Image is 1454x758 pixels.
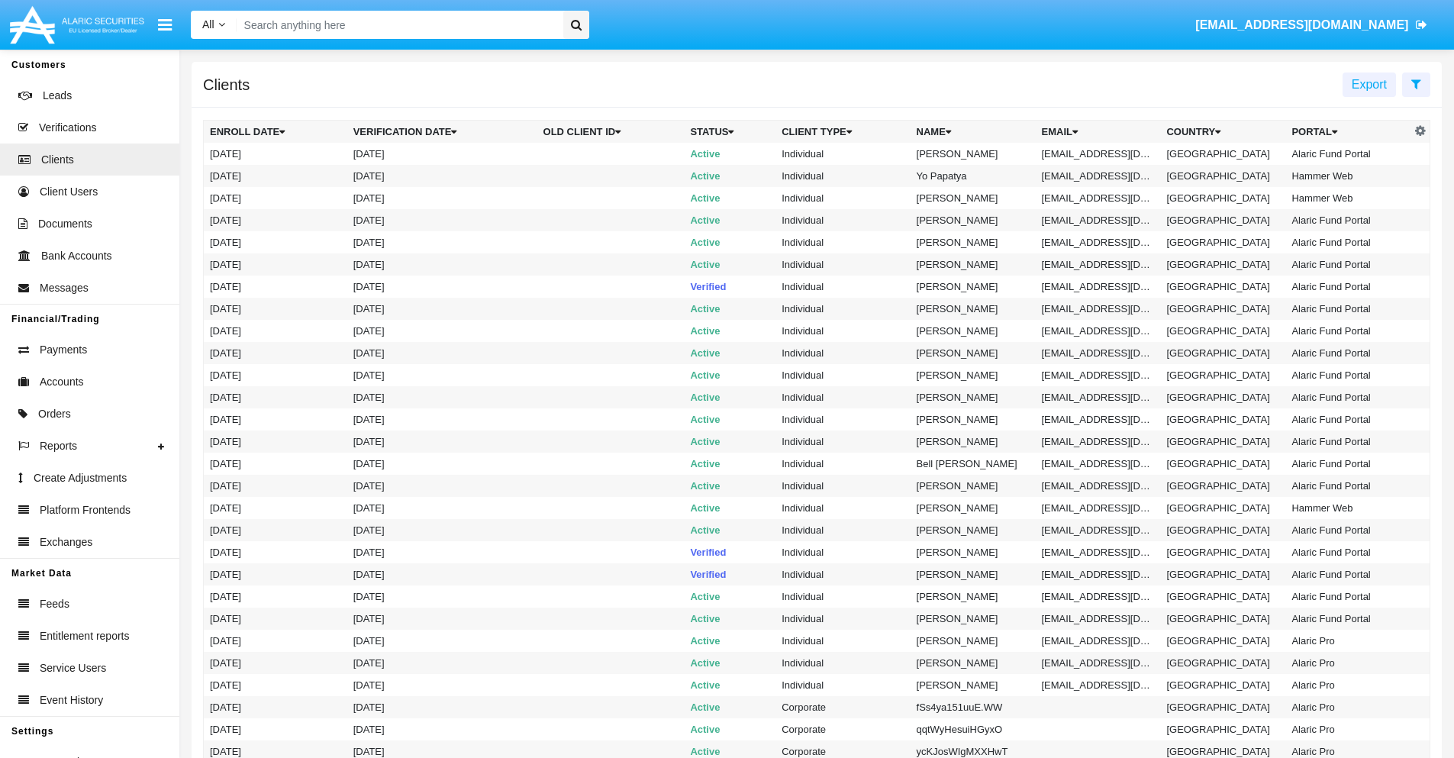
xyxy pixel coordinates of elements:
[34,470,127,486] span: Create Adjustments
[1160,320,1285,342] td: [GEOGRAPHIC_DATA]
[204,231,347,253] td: [DATE]
[684,165,775,187] td: Active
[1285,431,1410,453] td: Alaric Fund Portal
[911,630,1036,652] td: [PERSON_NAME]
[911,165,1036,187] td: Yo Papatya
[1160,121,1285,144] th: Country
[775,364,910,386] td: Individual
[40,628,130,644] span: Entitlement reports
[1285,652,1410,674] td: Alaric Pro
[1285,209,1410,231] td: Alaric Fund Portal
[684,209,775,231] td: Active
[911,608,1036,630] td: [PERSON_NAME]
[347,541,537,563] td: [DATE]
[684,541,775,563] td: Verified
[1036,364,1161,386] td: [EMAIL_ADDRESS][DOMAIN_NAME]
[347,475,537,497] td: [DATE]
[911,342,1036,364] td: [PERSON_NAME]
[204,652,347,674] td: [DATE]
[684,386,775,408] td: Active
[204,209,347,231] td: [DATE]
[1285,298,1410,320] td: Alaric Fund Portal
[203,79,250,91] h5: Clients
[775,408,910,431] td: Individual
[40,280,89,296] span: Messages
[1160,143,1285,165] td: [GEOGRAPHIC_DATA]
[775,541,910,563] td: Individual
[1036,298,1161,320] td: [EMAIL_ADDRESS][DOMAIN_NAME]
[775,253,910,276] td: Individual
[204,541,347,563] td: [DATE]
[237,11,558,39] input: Search
[775,718,910,740] td: Corporate
[911,364,1036,386] td: [PERSON_NAME]
[204,674,347,696] td: [DATE]
[347,563,537,585] td: [DATE]
[684,652,775,674] td: Active
[204,630,347,652] td: [DATE]
[204,608,347,630] td: [DATE]
[1036,541,1161,563] td: [EMAIL_ADDRESS][DOMAIN_NAME]
[204,121,347,144] th: Enroll date
[204,696,347,718] td: [DATE]
[911,497,1036,519] td: [PERSON_NAME]
[1160,386,1285,408] td: [GEOGRAPHIC_DATA]
[775,652,910,674] td: Individual
[204,342,347,364] td: [DATE]
[347,696,537,718] td: [DATE]
[911,276,1036,298] td: [PERSON_NAME]
[1036,585,1161,608] td: [EMAIL_ADDRESS][DOMAIN_NAME]
[43,88,72,104] span: Leads
[684,519,775,541] td: Active
[1036,630,1161,652] td: [EMAIL_ADDRESS][DOMAIN_NAME]
[1285,342,1410,364] td: Alaric Fund Portal
[204,165,347,187] td: [DATE]
[775,231,910,253] td: Individual
[347,209,537,231] td: [DATE]
[347,718,537,740] td: [DATE]
[1160,630,1285,652] td: [GEOGRAPHIC_DATA]
[911,231,1036,253] td: [PERSON_NAME]
[1036,408,1161,431] td: [EMAIL_ADDRESS][DOMAIN_NAME]
[347,121,537,144] th: Verification date
[8,2,147,47] img: Logo image
[1036,475,1161,497] td: [EMAIL_ADDRESS][DOMAIN_NAME]
[1285,253,1410,276] td: Alaric Fund Portal
[775,121,910,144] th: Client Type
[204,563,347,585] td: [DATE]
[347,231,537,253] td: [DATE]
[1036,652,1161,674] td: [EMAIL_ADDRESS][DOMAIN_NAME]
[204,408,347,431] td: [DATE]
[202,18,214,31] span: All
[1036,608,1161,630] td: [EMAIL_ADDRESS][DOMAIN_NAME]
[204,475,347,497] td: [DATE]
[1036,143,1161,165] td: [EMAIL_ADDRESS][DOMAIN_NAME]
[684,630,775,652] td: Active
[1160,165,1285,187] td: [GEOGRAPHIC_DATA]
[684,276,775,298] td: Verified
[911,187,1036,209] td: [PERSON_NAME]
[1285,497,1410,519] td: Hammer Web
[911,121,1036,144] th: Name
[1285,121,1410,144] th: Portal
[347,431,537,453] td: [DATE]
[1285,475,1410,497] td: Alaric Fund Portal
[911,585,1036,608] td: [PERSON_NAME]
[1160,276,1285,298] td: [GEOGRAPHIC_DATA]
[1285,541,1410,563] td: Alaric Fund Portal
[40,184,98,200] span: Client Users
[1285,453,1410,475] td: Alaric Fund Portal
[775,630,910,652] td: Individual
[40,502,131,518] span: Platform Frontends
[1036,563,1161,585] td: [EMAIL_ADDRESS][DOMAIN_NAME]
[1036,276,1161,298] td: [EMAIL_ADDRESS][DOMAIN_NAME]
[1160,718,1285,740] td: [GEOGRAPHIC_DATA]
[204,364,347,386] td: [DATE]
[40,342,87,358] span: Payments
[775,276,910,298] td: Individual
[911,143,1036,165] td: [PERSON_NAME]
[1036,165,1161,187] td: [EMAIL_ADDRESS][DOMAIN_NAME]
[684,364,775,386] td: Active
[911,541,1036,563] td: [PERSON_NAME]
[347,674,537,696] td: [DATE]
